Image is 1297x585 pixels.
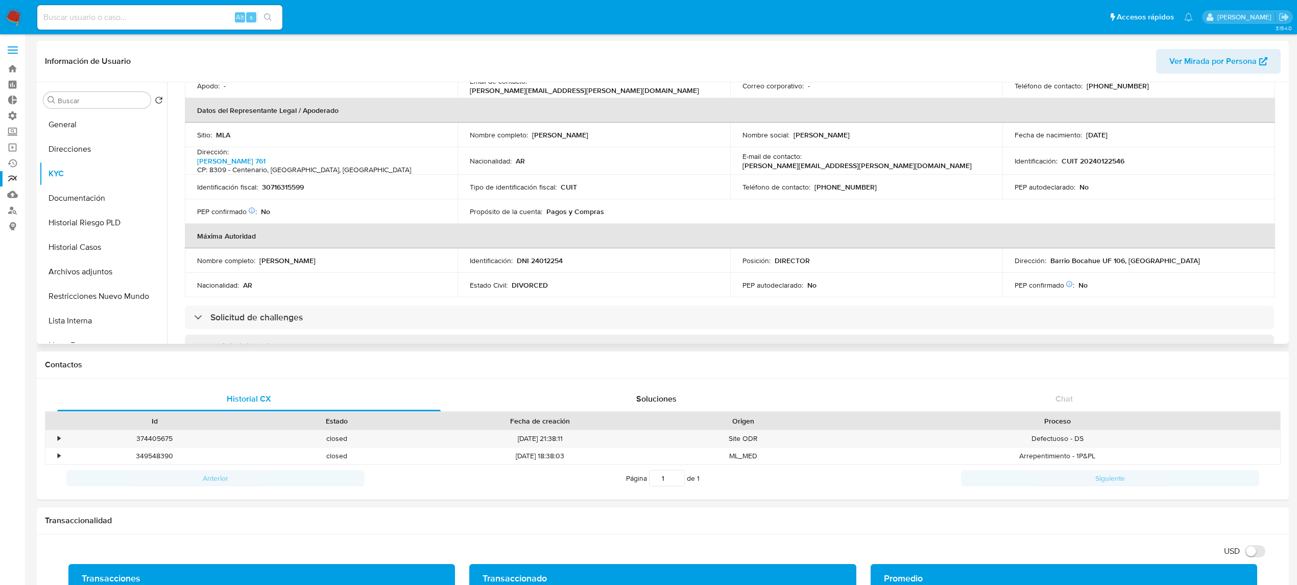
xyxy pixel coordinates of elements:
p: Sitio : [197,130,212,139]
p: Teléfono de contacto : [1015,81,1083,90]
div: Defectuoso - DS [834,430,1280,447]
input: Buscar [58,96,147,105]
p: Dirección : [1015,256,1046,265]
div: Fecha de creación [435,416,645,426]
button: Anterior [66,470,365,486]
div: 374405675 [63,430,246,447]
div: • [58,451,60,461]
button: KYC [39,161,167,186]
span: 1 [697,473,700,483]
span: Página de [626,470,700,486]
p: Dirección : [197,147,229,156]
p: [PERSON_NAME] [259,256,316,265]
p: AR [516,156,525,166]
span: Chat [1055,393,1073,405]
button: Buscar [47,96,56,104]
h1: Información de Usuario [45,56,131,66]
p: PEP autodeclarado : [1015,182,1075,192]
h4: CP: 8309 - Centenario, [GEOGRAPHIC_DATA], [GEOGRAPHIC_DATA] [197,166,411,175]
p: No [261,207,270,216]
button: Lista Interna [39,309,167,333]
div: Solicitud de challenges [185,306,1274,329]
p: Fecha de nacimiento : [1015,130,1082,139]
p: DIVORCED [512,280,548,290]
p: Nacionalidad : [197,280,239,290]
a: Notificaciones [1184,13,1193,21]
p: No [807,280,816,290]
p: Correo corporativo : [742,81,804,90]
div: Estado [253,416,421,426]
p: Nombre social : [742,130,789,139]
p: DIRECTOR [775,256,810,265]
div: closed [246,448,428,464]
input: Buscar usuario o caso... [37,11,282,24]
p: [DATE] [1086,130,1108,139]
p: Barrio Bocahue UF 106, [GEOGRAPHIC_DATA] [1050,256,1200,265]
p: - [224,81,226,90]
p: Identificación fiscal : [197,182,258,192]
p: DNI 24012254 [517,256,563,265]
button: Historial Casos [39,235,167,260]
div: ML_MED [652,448,834,464]
p: Nacionalidad : [470,156,512,166]
span: s [250,12,253,22]
div: Arrepentimiento - 1P&PL [834,448,1280,464]
a: [PERSON_NAME] 761 [197,156,266,166]
button: Restricciones Nuevo Mundo [39,284,167,309]
p: [PHONE_NUMBER] [1087,81,1149,90]
div: 349548390 [63,448,246,464]
p: Apodo : [197,81,220,90]
p: ignacio.bagnardi@mercadolibre.com [1217,12,1275,22]
span: Ver Mirada por Persona [1169,49,1257,74]
div: closed [246,430,428,447]
h3: Administradores [221,341,286,352]
p: [PHONE_NUMBER] [814,182,877,192]
p: PEP confirmado : [197,207,257,216]
a: Salir [1279,12,1289,22]
span: Historial CX [227,393,271,405]
span: Pagos y Compras [546,206,604,217]
button: Documentación [39,186,167,210]
button: Archivos adjuntos [39,260,167,284]
button: Direcciones [39,137,167,161]
p: Posición : [742,256,771,265]
p: - [808,81,810,90]
p: Nombre completo : [470,130,528,139]
p: AR [243,280,252,290]
button: search-icon [257,10,278,25]
div: Proceso [842,416,1273,426]
div: Id [70,416,238,426]
p: [PERSON_NAME] [794,130,850,139]
button: Ver Mirada por Persona [1156,49,1281,74]
p: Tipo de identificación fiscal : [470,182,557,192]
div: [DATE] 18:38:03 [428,448,652,464]
button: Siguiente [961,470,1259,486]
div: [DATE] 21:38:11 [428,430,652,447]
p: Identificación : [470,256,513,265]
p: CUIT 20240122546 [1062,156,1124,166]
p: 30716315599 [262,182,304,192]
p: No [1079,182,1089,192]
span: Alt [236,12,244,22]
div: Site ODR [652,430,834,447]
span: Soluciones [636,393,677,405]
h1: Transaccionalidad [45,516,1281,526]
th: Máxima Autoridad [185,224,1275,248]
p: E-mail de contacto : [742,152,802,161]
button: Volver al orden por defecto [155,96,163,107]
h1: Contactos [45,360,1281,370]
p: MLA [216,130,230,139]
p: [PERSON_NAME][EMAIL_ADDRESS][PERSON_NAME][DOMAIN_NAME] [470,86,699,95]
p: CUIT [561,182,577,192]
div: Origen [659,416,827,426]
span: Accesos rápidos [1117,12,1174,22]
button: Historial Riesgo PLD [39,210,167,235]
th: Datos del Representante Legal / Apoderado [185,98,1275,123]
button: General [39,112,167,137]
p: Propósito de la cuenta : [470,207,542,216]
p: PEP confirmado : [1015,280,1074,290]
p: [PERSON_NAME][EMAIL_ADDRESS][PERSON_NAME][DOMAIN_NAME] [742,161,972,170]
p: Identificación : [1015,156,1058,166]
p: PEP autodeclarado : [742,280,803,290]
p: Nombre completo : [197,256,255,265]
